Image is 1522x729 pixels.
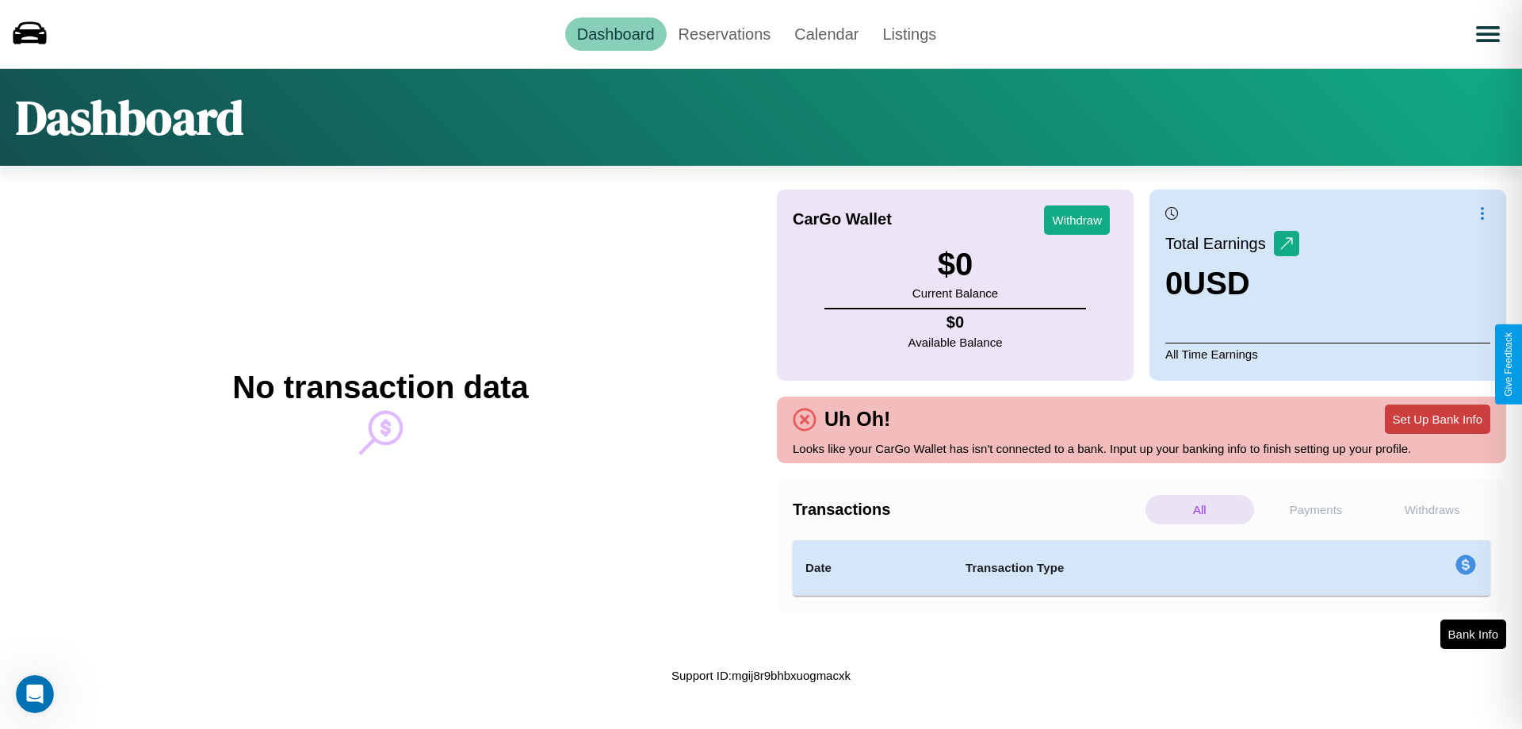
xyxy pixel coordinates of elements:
[1145,495,1254,524] p: All
[16,85,243,150] h1: Dashboard
[1440,620,1506,649] button: Bank Info
[1385,405,1490,434] button: Set Up Bank Info
[671,665,851,686] p: Support ID: mgij8r9bhbxuogmacxk
[1466,12,1510,56] button: Open menu
[908,332,1003,353] p: Available Balance
[805,558,940,577] h4: Date
[793,501,1141,519] h4: Transactions
[782,17,870,51] a: Calendar
[966,558,1325,577] h4: Transaction Type
[1503,332,1514,397] div: Give Feedback
[16,675,54,713] iframe: Intercom live chat
[912,282,998,304] p: Current Balance
[1044,205,1110,235] button: Withdraw
[870,17,948,51] a: Listings
[667,17,783,51] a: Reservations
[1262,495,1371,524] p: Payments
[793,438,1490,459] p: Looks like your CarGo Wallet has isn't connected to a bank. Input up your banking info to finish ...
[232,370,528,405] h2: No transaction data
[793,540,1490,596] table: simple table
[1378,495,1486,524] p: Withdraws
[1165,266,1299,301] h3: 0 USD
[1165,229,1274,258] p: Total Earnings
[1165,343,1490,365] p: All Time Earnings
[816,408,898,431] h4: Uh Oh!
[793,210,892,228] h4: CarGo Wallet
[912,247,998,282] h3: $ 0
[908,313,1003,332] h4: $ 0
[565,17,667,51] a: Dashboard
